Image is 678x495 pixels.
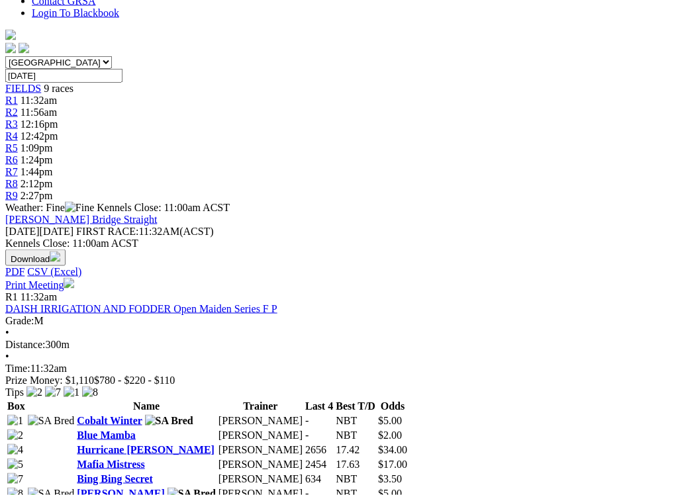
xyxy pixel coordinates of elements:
span: $34.00 [378,444,407,455]
span: $780 - $220 - $110 [94,375,175,386]
img: 2 [26,386,42,398]
span: 2:12pm [21,178,53,189]
span: $17.00 [378,459,407,470]
span: [DATE] [5,226,40,237]
img: Fine [65,202,94,214]
div: 11:32am [5,363,673,375]
img: 8 [82,386,98,398]
span: $3.50 [378,473,402,484]
span: Distance: [5,339,45,350]
span: 11:32AM(ACST) [76,226,214,237]
td: NBT [335,472,376,486]
a: Login To Blackbook [32,7,119,19]
a: R9 [5,190,18,201]
span: Kennels Close: 11:00am ACST [97,202,230,213]
td: NBT [335,414,376,427]
a: FIELDS [5,83,41,94]
span: 11:32am [21,291,57,302]
a: Cobalt Winter [77,415,142,426]
span: 11:56am [21,107,57,118]
span: $5.00 [378,415,402,426]
th: Last 4 [305,400,334,413]
a: [PERSON_NAME] Bridge Straight [5,214,157,225]
div: Kennels Close: 11:00am ACST [5,238,673,249]
span: 1:09pm [21,142,53,154]
span: 1:24pm [21,154,53,165]
th: Odds [377,400,408,413]
a: R3 [5,118,18,130]
img: 1 [7,415,23,427]
td: 17.42 [335,443,376,457]
span: R1 [5,291,18,302]
td: - [305,414,334,427]
input: Select date [5,69,122,83]
a: DAISH IRRIGATION AND FODDER Open Maiden Series F P [5,303,277,314]
img: twitter.svg [19,43,29,54]
td: [PERSON_NAME] [218,458,303,471]
span: 12:16pm [21,118,58,130]
a: Hurricane [PERSON_NAME] [77,444,215,455]
img: SA Bred [145,415,193,427]
a: Print Meeting [5,279,74,291]
span: FIRST RACE: [76,226,138,237]
img: printer.svg [64,278,74,289]
td: NBT [335,429,376,442]
td: - [305,429,334,442]
a: R5 [5,142,18,154]
span: 2:27pm [21,190,53,201]
span: 11:32am [21,95,57,106]
img: 7 [45,386,61,398]
span: • [5,351,9,362]
img: facebook.svg [5,43,16,54]
span: 12:42pm [21,130,58,142]
span: Weather: Fine [5,202,97,213]
a: R8 [5,178,18,189]
a: R6 [5,154,18,165]
td: [PERSON_NAME] [218,414,303,427]
img: 4 [7,444,23,456]
div: 300m [5,339,673,351]
a: Bing Bing Secret [77,473,152,484]
a: R7 [5,166,18,177]
td: 2454 [305,458,334,471]
th: Trainer [218,400,303,413]
img: 7 [7,473,23,485]
span: Time: [5,363,30,374]
img: 5 [7,459,23,471]
span: Grade: [5,315,34,326]
a: R4 [5,130,18,142]
a: Blue Mamba [77,429,135,441]
td: 2656 [305,443,334,457]
a: CSV (Excel) [27,266,81,277]
img: download.svg [50,251,60,262]
span: 1:44pm [21,166,53,177]
img: logo-grsa-white.png [5,30,16,40]
span: Tips [5,386,24,398]
a: R2 [5,107,18,118]
a: R1 [5,95,18,106]
span: $2.00 [378,429,402,441]
div: Prize Money: $1,110 [5,375,673,386]
td: [PERSON_NAME] [218,429,303,442]
div: Download [5,266,673,278]
span: [DATE] [5,226,73,237]
th: Name [76,400,217,413]
button: Download [5,249,66,266]
div: M [5,315,673,327]
span: • [5,327,9,338]
a: Mafia Mistress [77,459,144,470]
span: 9 races [44,83,73,94]
td: [PERSON_NAME] [218,443,303,457]
span: Box [7,400,25,412]
img: 1 [64,386,79,398]
a: PDF [5,266,24,277]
